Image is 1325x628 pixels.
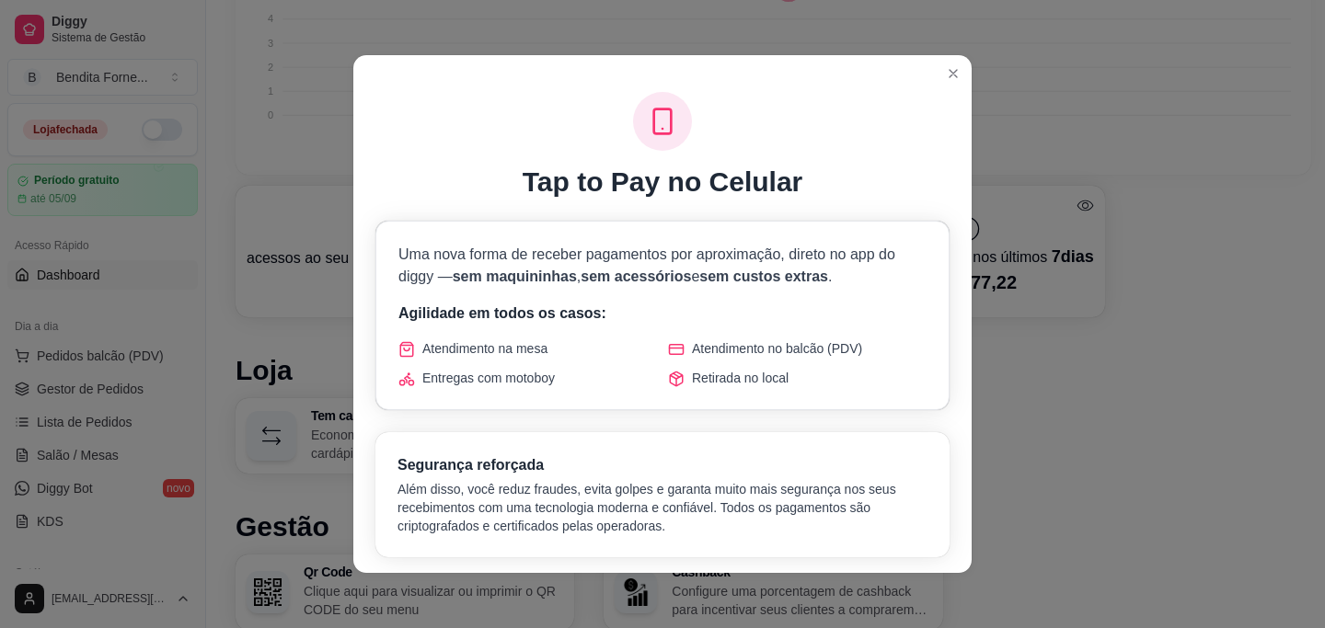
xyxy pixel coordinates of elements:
span: Entregas com motoboy [422,369,555,387]
h3: Segurança reforçada [397,454,927,476]
p: Além disso, você reduz fraudes, evita golpes e garanta muito mais segurança nos seus recebimentos... [397,480,927,535]
button: Close [939,59,968,88]
p: Uma nova forma de receber pagamentos por aproximação, direto no app do diggy — , e . [398,244,927,288]
span: sem acessórios [581,268,691,284]
span: Atendimento na mesa [422,339,547,358]
h1: Tap to Pay no Celular [523,166,803,199]
span: Retirada no local [692,369,789,387]
span: sem custos extras [699,268,828,284]
p: Agilidade em todos os casos: [398,303,927,325]
span: sem maquininhas [453,268,577,284]
span: Atendimento no balcão (PDV) [692,339,862,358]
